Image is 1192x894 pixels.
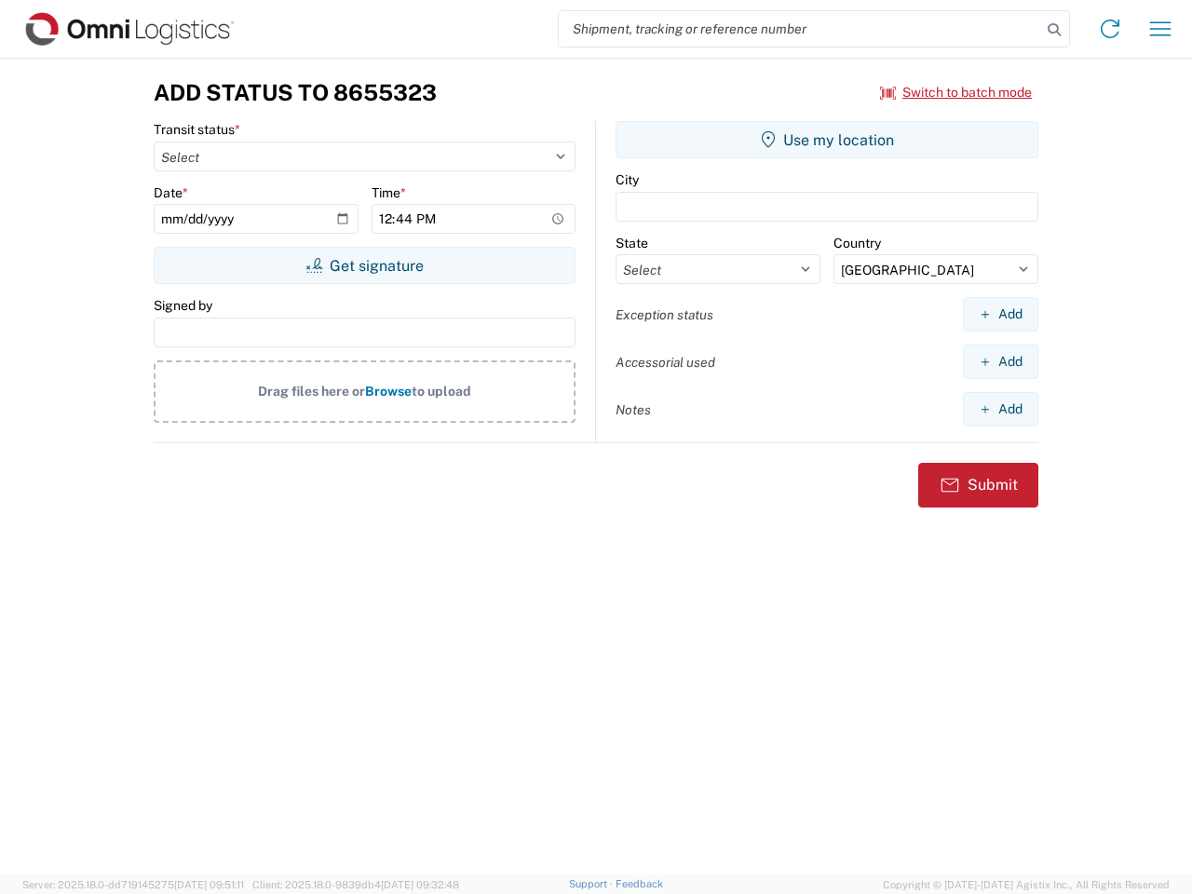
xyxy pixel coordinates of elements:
h3: Add Status to 8655323 [154,79,437,106]
button: Switch to batch mode [880,77,1032,108]
span: to upload [412,384,471,399]
label: Country [833,235,881,251]
label: City [616,171,639,188]
button: Add [963,392,1038,427]
button: Submit [918,463,1038,508]
label: Notes [616,401,651,418]
span: [DATE] 09:51:11 [174,879,244,890]
span: Browse [365,384,412,399]
label: Date [154,184,188,201]
a: Support [569,878,616,889]
input: Shipment, tracking or reference number [559,11,1041,47]
button: Get signature [154,247,576,284]
button: Add [963,297,1038,332]
label: Time [372,184,406,201]
span: Copyright © [DATE]-[DATE] Agistix Inc., All Rights Reserved [883,876,1170,893]
label: Transit status [154,121,240,138]
a: Feedback [616,878,663,889]
span: [DATE] 09:32:48 [381,879,459,890]
label: State [616,235,648,251]
span: Client: 2025.18.0-9839db4 [252,879,459,890]
label: Exception status [616,306,713,323]
button: Use my location [616,121,1038,158]
label: Accessorial used [616,354,715,371]
label: Signed by [154,297,212,314]
span: Drag files here or [258,384,365,399]
span: Server: 2025.18.0-dd719145275 [22,879,244,890]
button: Add [963,345,1038,379]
